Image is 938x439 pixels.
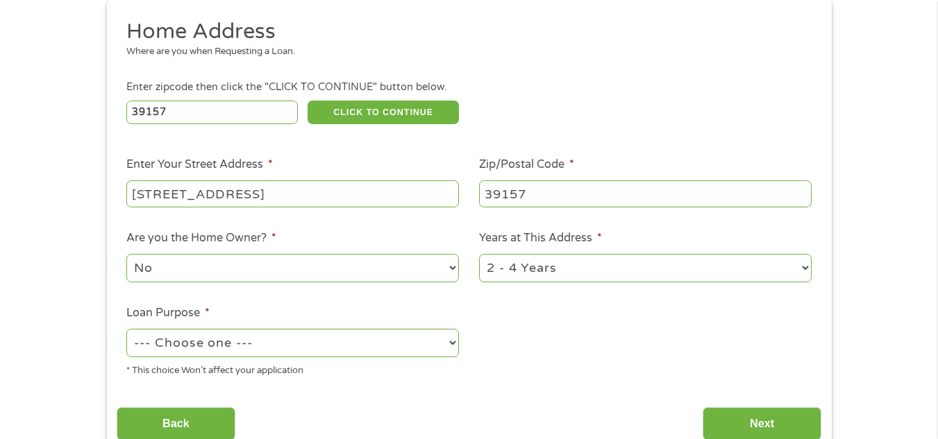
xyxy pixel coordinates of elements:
label: Zip/Postal Code [479,157,574,172]
div: Enter zipcode then click the "CLICK TO CONTINUE" button below. [126,80,811,95]
label: Years at This Address [479,231,602,246]
h2: Home Address [126,18,801,46]
div: * This choice Won’t affect your application [126,359,459,378]
input: 1 Main Street [126,180,459,207]
div: Where are you when Requesting a Loan. [126,45,801,59]
button: CLICK TO CONTINUE [308,101,459,124]
label: Are you the Home Owner? [126,231,276,246]
input: Enter Zipcode (e.g 01510) [126,101,298,124]
label: Enter Your Street Address [126,157,273,172]
label: Loan Purpose [126,306,210,320]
